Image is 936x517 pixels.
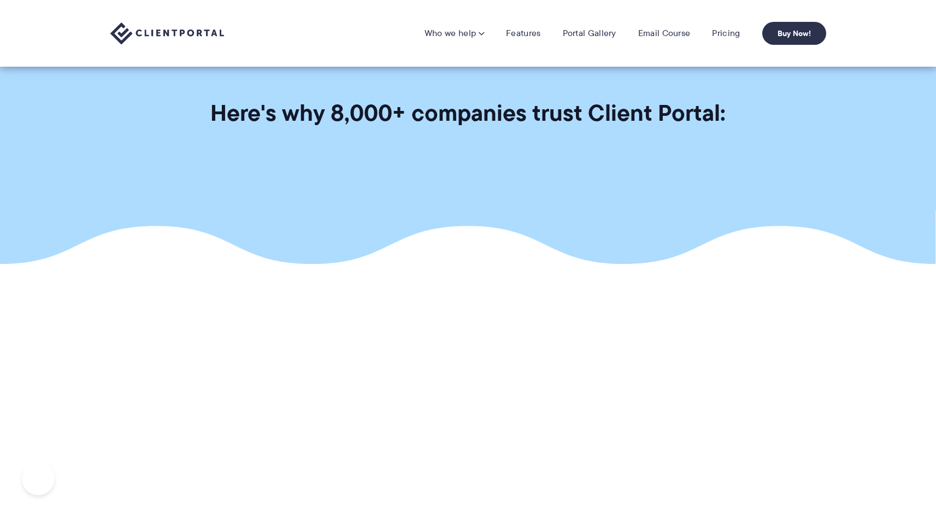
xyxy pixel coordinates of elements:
a: Portal Gallery [563,28,616,39]
iframe: Toggle Customer Support [22,462,55,495]
h1: Here's why 8,000+ companies trust Client Portal: [210,98,726,127]
a: Who we help [425,28,484,39]
a: Features [506,28,540,39]
a: Pricing [712,28,740,39]
a: Email Course [638,28,691,39]
a: Buy Now! [762,22,826,45]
